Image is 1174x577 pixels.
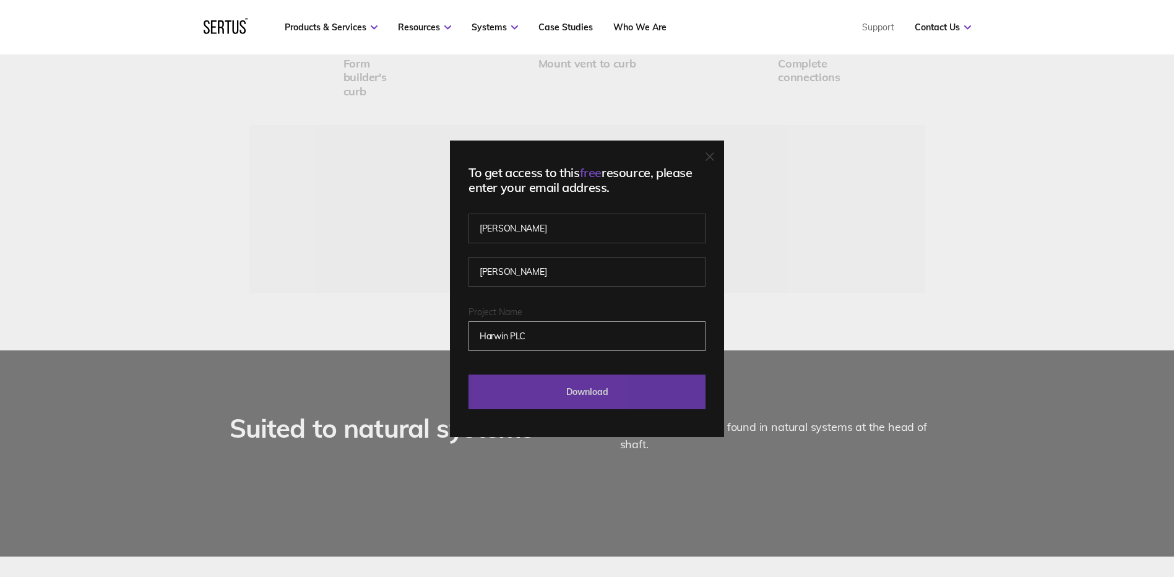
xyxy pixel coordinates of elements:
[468,375,706,409] input: Download
[398,22,451,33] a: Resources
[915,22,971,33] a: Contact Us
[613,22,667,33] a: Who We Are
[580,165,602,180] span: free
[468,214,706,243] input: First name*
[538,22,593,33] a: Case Studies
[285,22,378,33] a: Products & Services
[862,22,894,33] a: Support
[468,257,706,287] input: Last name*
[468,165,706,195] div: To get access to this resource, please enter your email address.
[468,306,522,318] span: Project Name
[472,22,518,33] a: Systems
